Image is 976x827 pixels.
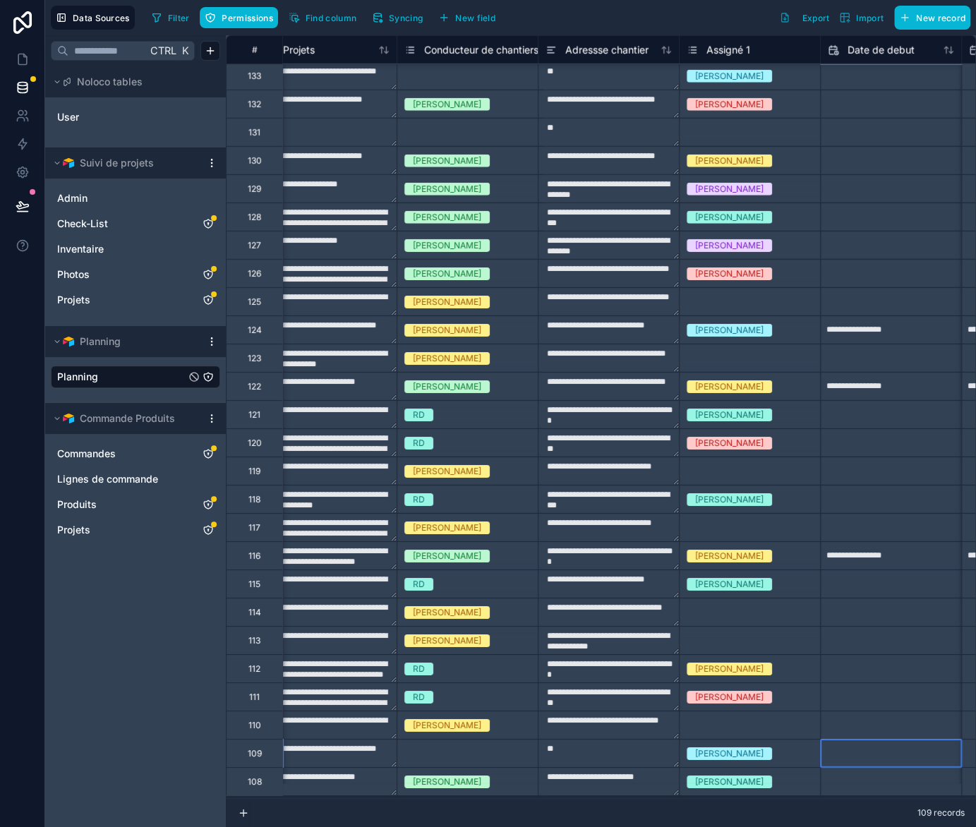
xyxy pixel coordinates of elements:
div: 113 [248,635,260,646]
div: [PERSON_NAME] [413,550,481,562]
a: Check-List [57,217,186,231]
div: [PERSON_NAME] [413,155,481,167]
button: Permissions [200,7,277,28]
a: New record [888,6,970,30]
div: 108 [248,776,262,787]
span: Permissions [222,13,272,23]
img: Airtable Logo [63,336,74,347]
span: Produits [57,497,97,512]
a: Planning [57,370,186,384]
div: # [237,44,272,55]
a: Photos [57,267,186,282]
div: [PERSON_NAME] [695,70,764,83]
div: [PERSON_NAME] [413,239,481,252]
div: 131 [248,127,260,138]
span: Assigné 1 [706,43,750,57]
button: Export [774,6,834,30]
div: [PERSON_NAME] [695,239,764,252]
div: 129 [248,183,261,195]
div: Produits [51,493,220,516]
div: Planning [51,366,220,388]
div: 110 [248,720,261,731]
div: [PERSON_NAME] [695,267,764,280]
div: [PERSON_NAME] [413,775,481,788]
div: 123 [248,353,261,364]
div: 127 [248,240,261,251]
div: [PERSON_NAME] [413,634,481,647]
a: Syncing [367,7,433,28]
div: RD [413,437,425,449]
img: Airtable Logo [63,413,74,424]
div: [PERSON_NAME] [695,747,764,760]
button: Find column [284,7,361,28]
span: Syncing [389,13,423,23]
div: [PERSON_NAME] [695,663,764,675]
div: [PERSON_NAME] [695,155,764,167]
div: 119 [248,466,260,477]
div: [PERSON_NAME] [695,98,764,111]
span: Find column [306,13,356,23]
div: [PERSON_NAME] [413,296,481,308]
div: [PERSON_NAME] [413,719,481,732]
span: K [180,46,190,56]
span: 109 records [917,807,965,819]
div: [PERSON_NAME] [695,691,764,704]
span: Photos [57,267,90,282]
span: Filter [168,13,190,23]
div: 122 [248,381,261,392]
div: [PERSON_NAME] [413,380,481,393]
div: 128 [248,212,261,223]
span: Projets [57,523,90,537]
div: 112 [248,663,260,675]
div: 130 [248,155,262,167]
div: Commandes [51,442,220,465]
span: Check-List [57,217,108,231]
span: Inventaire [57,242,104,256]
span: Planning [57,370,98,384]
div: [PERSON_NAME] [413,267,481,280]
span: Noloco tables [77,75,143,89]
div: Admin [51,187,220,210]
div: [PERSON_NAME] [413,324,481,337]
button: Airtable LogoSuivi de projets [51,153,200,173]
div: 120 [248,437,262,449]
span: Projets [57,293,90,307]
span: Import [856,13,884,23]
div: 125 [248,296,261,308]
div: 133 [248,71,261,82]
span: Commandes [57,447,116,461]
button: Filter [146,7,195,28]
div: [PERSON_NAME] [413,465,481,478]
div: [PERSON_NAME] [413,98,481,111]
button: Airtable LogoCommande Produits [51,409,200,428]
span: Adressse chantier [565,43,649,57]
div: Inventaire [51,238,220,260]
div: Projets [51,289,220,311]
img: Airtable Logo [63,157,74,169]
div: 116 [248,550,260,562]
span: Date de debut [848,43,915,57]
button: New record [894,6,970,30]
a: User [57,110,171,124]
span: Ctrl [149,42,178,59]
span: Conducteur de chantiers [424,43,538,57]
div: Projets [51,519,220,541]
div: [PERSON_NAME] [695,183,764,195]
div: [PERSON_NAME] [695,211,764,224]
button: Airtable LogoPlanning [51,332,200,351]
button: Syncing [367,7,428,28]
div: User [51,106,220,128]
div: 118 [248,494,260,505]
a: Produits [57,497,186,512]
div: [PERSON_NAME] [413,606,481,619]
div: [PERSON_NAME] [695,493,764,506]
span: Planning [80,334,121,349]
a: Admin [57,191,186,205]
div: [PERSON_NAME] [695,324,764,337]
span: Export [802,13,829,23]
div: [PERSON_NAME] [695,775,764,788]
a: Projets [57,293,186,307]
a: Projets [57,523,186,537]
div: RD [413,493,425,506]
a: Inventaire [57,242,186,256]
